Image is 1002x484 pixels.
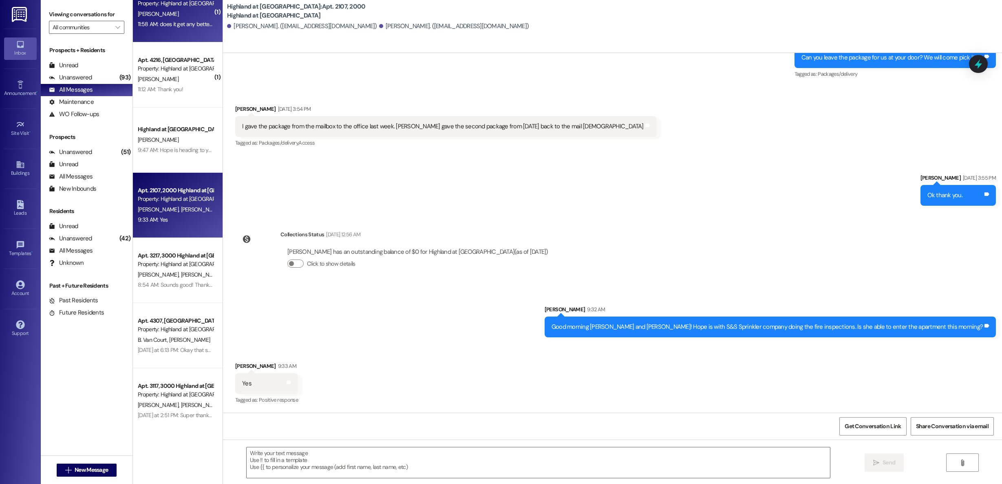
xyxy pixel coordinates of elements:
div: [PERSON_NAME] [235,105,657,116]
div: All Messages [49,86,93,94]
div: All Messages [49,172,93,181]
div: [PERSON_NAME]. ([EMAIL_ADDRESS][DOMAIN_NAME]) [379,22,529,31]
div: Highland at [GEOGRAPHIC_DATA] [138,125,213,134]
b: Highland at [GEOGRAPHIC_DATA]: Apt. 2107, 2000 Highland at [GEOGRAPHIC_DATA] [227,2,390,20]
span: [PERSON_NAME] [138,10,179,18]
div: Property: Highland at [GEOGRAPHIC_DATA] [138,325,213,334]
span: [PERSON_NAME] [138,75,179,83]
span: Packages/delivery [818,70,857,77]
div: Unread [49,222,78,231]
div: Past + Future Residents [41,282,132,290]
span: [PERSON_NAME] [138,271,181,278]
div: Property: Highland at [GEOGRAPHIC_DATA] [138,260,213,268]
span: • [29,129,31,135]
div: Property: Highland at [GEOGRAPHIC_DATA] [138,390,213,399]
div: Apt. 3217, 3000 Highland at [GEOGRAPHIC_DATA] [138,251,213,260]
div: 8:54 AM: Sounds good! Thank you! [138,281,221,288]
div: [DATE] 3:55 PM [961,174,996,182]
div: [PERSON_NAME] [920,174,996,185]
div: Property: Highland at [GEOGRAPHIC_DATA] [138,195,213,203]
div: Maintenance [49,98,94,106]
span: [PERSON_NAME] [138,401,181,409]
label: Viewing conversations for [49,8,124,21]
a: Site Visit • [4,118,37,140]
button: Get Conversation Link [839,417,906,436]
span: [PERSON_NAME] [181,206,222,213]
a: Account [4,278,37,300]
img: ResiDesk Logo [12,7,29,22]
i:  [65,467,71,473]
button: New Message [57,464,117,477]
div: Yes [242,379,252,388]
div: [PERSON_NAME] has an outstanding balance of $0 for Highland at [GEOGRAPHIC_DATA] (as of [DATE]) [287,248,548,256]
div: Tagged as: [235,137,657,149]
span: [PERSON_NAME] [181,401,222,409]
button: Send [865,453,904,472]
i:  [873,460,879,466]
span: B. Van Court [138,336,169,343]
div: [PERSON_NAME]. ([EMAIL_ADDRESS][DOMAIN_NAME]) [227,22,377,31]
div: New Inbounds [49,185,96,193]
div: (51) [119,146,132,158]
div: 11:58 AM: does it get any better than that? 😱🤪🍾🍾🍾 [138,20,271,28]
button: Share Conversation via email [911,417,994,436]
div: Apt. 4216, [GEOGRAPHIC_DATA] at [GEOGRAPHIC_DATA] [138,56,213,64]
a: Templates • [4,238,37,260]
div: Collections Status [280,230,324,239]
div: [DATE] 3:54 PM [276,105,311,113]
div: Future Residents [49,308,104,317]
div: Residents [41,207,132,216]
div: All Messages [49,246,93,255]
span: • [31,249,33,255]
span: [PERSON_NAME] [169,336,210,343]
div: [DATE] 12:56 AM [324,230,360,239]
div: Apt. 2107, 2000 Highland at [GEOGRAPHIC_DATA] [138,186,213,195]
div: Can you leave the package for us at your door? We will come pick it up [801,53,983,62]
div: Unanswered [49,148,92,156]
div: (42) [117,232,132,245]
div: Past Residents [49,296,98,305]
div: 9:47 AM: Hope is heading to your apartment with the guys. [138,146,276,154]
span: Get Conversation Link [845,422,901,431]
div: [PERSON_NAME] [235,362,298,373]
span: New Message [75,466,108,474]
span: Positive response [259,396,298,403]
div: 9:33 AM: Yes [138,216,168,223]
div: [PERSON_NAME] [545,305,996,317]
span: Access [298,139,315,146]
div: (93) [117,71,132,84]
span: • [36,89,38,95]
div: Ok thank you. [927,191,962,200]
div: Property: Highland at [GEOGRAPHIC_DATA] [138,64,213,73]
div: I gave the package from the mailbox to the office last week. [PERSON_NAME] gave the second packag... [242,122,644,131]
a: Buildings [4,158,37,180]
div: WO Follow-ups [49,110,99,119]
div: [DATE] at 2:51 PM: Super thank you one of us will be there [138,411,271,419]
span: [PERSON_NAME] [138,136,179,143]
div: Unread [49,61,78,70]
div: Apt. 4307, [GEOGRAPHIC_DATA] at [GEOGRAPHIC_DATA] [138,317,213,325]
div: Good morning [PERSON_NAME] and [PERSON_NAME]! Hope is with S&S Sprinkler company doing the fire i... [552,323,983,331]
span: Send [883,458,895,467]
div: Unanswered [49,234,92,243]
span: [PERSON_NAME] [181,271,222,278]
span: [PERSON_NAME] [138,206,181,213]
div: Tagged as: [795,68,996,80]
span: Share Conversation via email [916,422,989,431]
div: 9:32 AM [585,305,605,314]
a: Leads [4,198,37,220]
label: Click to show details [307,260,355,268]
div: 9:33 AM [276,362,296,370]
div: Unanswered [49,73,92,82]
div: Prospects + Residents [41,46,132,55]
div: 11:12 AM: Thank you! [138,86,183,93]
div: [DATE] at 6:13 PM: Okay that sounds good! Thanks for keeping us updated [138,346,312,354]
i:  [115,24,120,31]
i:  [959,460,965,466]
input: All communities [53,21,111,34]
div: Apt. 3117, 3000 Highland at [GEOGRAPHIC_DATA] [138,382,213,390]
div: Unknown [49,259,84,267]
div: Unread [49,160,78,169]
div: Tagged as: [235,394,298,406]
a: Inbox [4,37,37,59]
